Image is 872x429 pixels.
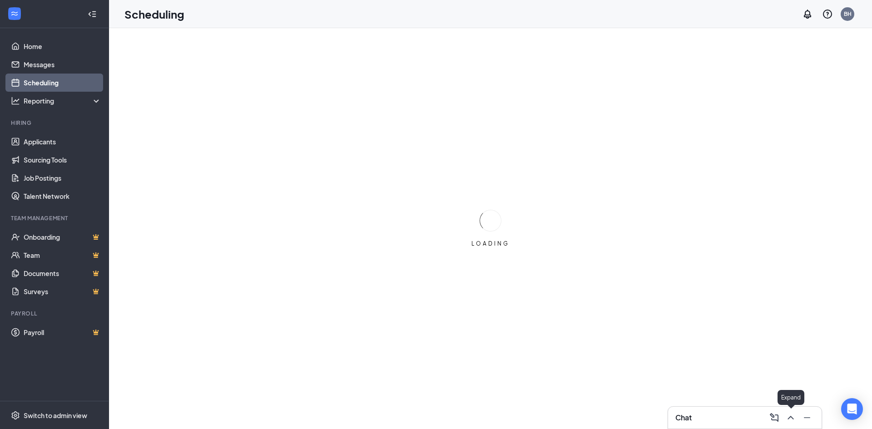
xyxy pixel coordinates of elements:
svg: Settings [11,411,20,420]
div: Payroll [11,310,99,317]
svg: QuestionInfo [822,9,833,20]
a: Scheduling [24,74,101,92]
a: PayrollCrown [24,323,101,341]
div: BH [844,10,852,18]
a: DocumentsCrown [24,264,101,282]
svg: Notifications [802,9,813,20]
button: ComposeMessage [767,410,782,425]
div: Expand [778,390,804,405]
div: Switch to admin view [24,411,87,420]
svg: Collapse [88,10,97,19]
svg: WorkstreamLogo [10,9,19,18]
a: Sourcing Tools [24,151,101,169]
div: Hiring [11,119,99,127]
a: Messages [24,55,101,74]
h1: Scheduling [124,6,184,22]
h3: Chat [675,413,692,423]
a: TeamCrown [24,246,101,264]
div: LOADING [468,240,513,247]
a: Job Postings [24,169,101,187]
a: SurveysCrown [24,282,101,301]
svg: ChevronUp [785,412,796,423]
div: Team Management [11,214,99,222]
a: Applicants [24,133,101,151]
a: Home [24,37,101,55]
svg: ComposeMessage [769,412,780,423]
a: OnboardingCrown [24,228,101,246]
svg: Analysis [11,96,20,105]
svg: Minimize [802,412,813,423]
div: Reporting [24,96,102,105]
a: Talent Network [24,187,101,205]
button: ChevronUp [783,410,798,425]
button: Minimize [800,410,814,425]
div: Open Intercom Messenger [841,398,863,420]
